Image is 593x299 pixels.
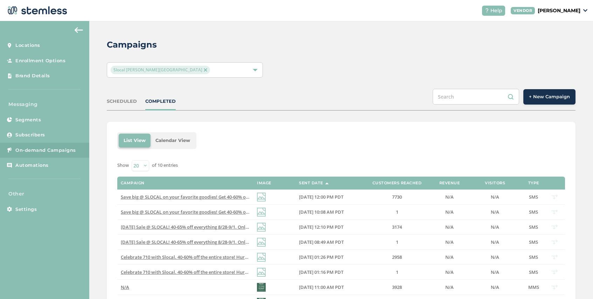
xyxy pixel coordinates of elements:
span: Help [490,7,502,14]
img: icon-img-d887fa0c.svg [257,223,266,232]
label: Type [528,181,539,185]
label: 7730 [365,194,428,200]
label: Celebrate 710 with Slocal. 40-60% off the entire store! Hurry on in! Deals good thru Sunday 7/13.... [121,254,250,260]
img: logo-dark-0685b13c.svg [6,3,67,17]
label: Labor Day Sale @ SLOCAL! 40-65% off everything 8/28-9/1. Only at our Grover Beach store. Order on... [121,224,250,230]
img: icon-img-d887fa0c.svg [257,208,266,216]
img: icon-sort-1e1d7615.svg [325,183,329,184]
label: 09/27/2025 10:08 AM PDT [299,209,358,215]
label: Show [117,162,129,169]
p: [PERSON_NAME] [538,7,580,14]
label: 07/10/2025 01:26 PM PDT [299,254,358,260]
span: + New Campaign [529,93,570,100]
label: Sent Date [299,181,323,185]
span: On-demand Campaigns [15,147,76,154]
input: Search [433,89,519,105]
label: Save big @ SLOCAL on your favorite goodies! Get 40-60% off everything! Only @ our Grover Beach st... [121,209,250,215]
span: 1 [396,269,398,275]
span: N/A [445,284,454,290]
label: N/A [470,194,519,200]
label: N/A [470,224,519,230]
span: [DATE] 12:10 PM PDT [299,224,343,230]
label: N/A [435,194,463,200]
span: N/A [491,284,499,290]
label: N/A [435,224,463,230]
label: Save big @ SLOCAL on your favorite goodies! Get 40-60% off everything! Only @ our Grover Beach st... [121,194,250,200]
label: MMS [526,284,540,290]
img: icon-help-white-03924b79.svg [485,8,489,13]
span: 1 [396,239,398,245]
span: SMS [529,194,538,200]
label: N/A [435,209,463,215]
div: SCHEDULED [107,98,137,105]
label: 1 [365,209,428,215]
label: 1 [365,239,428,245]
label: N/A [121,284,250,290]
label: Campaign [121,181,145,185]
h2: Campaigns [107,38,157,51]
span: [DATE] Sale @ SLOCAL! 40-65% off everything 8/28-9/1. Only at our [PERSON_NAME][GEOGRAPHIC_DATA] ... [121,224,447,230]
label: 1 [365,269,428,275]
label: N/A [470,269,519,275]
li: List View [119,134,151,148]
span: [DATE] 08:49 AM PDT [299,239,344,245]
span: N/A [445,224,454,230]
span: Brand Details [15,72,50,79]
span: SMS [529,254,538,260]
span: SMS [529,239,538,245]
label: 07/10/2025 01:16 PM PDT [299,269,358,275]
span: N/A [445,209,454,215]
span: Enrollment Options [15,57,65,64]
label: of 10 entries [152,162,178,169]
div: VENDOR [511,7,535,14]
span: Save big @ SLOCAL on your favorite goodies! Get 40-60% off everything! Only @ our [PERSON_NAME][G... [121,194,440,200]
span: 3174 [392,224,402,230]
span: [DATE] 10:08 AM PDT [299,209,344,215]
label: SMS [526,224,540,230]
label: Customers Reached [372,181,422,185]
label: Visitors [485,181,505,185]
span: SMS [529,209,538,215]
span: N/A [445,194,454,200]
span: Subscribers [15,131,45,138]
span: [DATE] 01:16 PM PDT [299,269,343,275]
label: Celebrate 710 with Slocal. 40-60% off the entire store! Hurry on in! Deals good thru Sunday 7/13.... [121,269,250,275]
span: Save big @ SLOCAL on your favorite goodies! Get 40-60% off everything! Only @ our [PERSON_NAME][G... [121,209,440,215]
span: [DATE] 01:26 PM PDT [299,254,343,260]
span: N/A [445,254,454,260]
span: Settings [15,206,37,213]
span: 7730 [392,194,402,200]
label: Labor Day Sale @ SLOCAL! 40-65% off everything 8/28-9/1. Only at our Grover Beach store. Order on... [121,239,250,245]
label: SMS [526,254,540,260]
img: icon-close-accent-8a337256.svg [204,68,207,72]
span: 3928 [392,284,402,290]
label: N/A [435,239,463,245]
img: OBfz7tUdbZOP41SBe7SPuPJZCau10d2.png [257,283,266,292]
span: Slocal [PERSON_NAME][GEOGRAPHIC_DATA] [111,66,210,74]
label: N/A [435,254,463,260]
img: icon_down-arrow-small-66adaf34.svg [583,9,587,12]
label: N/A [470,209,519,215]
span: N/A [491,269,499,275]
label: SMS [526,239,540,245]
label: N/A [435,284,463,290]
span: N/A [445,239,454,245]
label: 3174 [365,224,428,230]
div: COMPLETED [145,98,176,105]
img: icon-arrow-back-accent-c549486e.svg [75,27,83,33]
span: [DATE] 12:00 PM PDT [299,194,343,200]
span: N/A [121,284,129,290]
label: N/A [470,239,519,245]
label: Image [257,181,271,185]
span: Celebrate 710 with Slocal. 40-60% off the entire store! Hurry on in! Deals good thru [DATE]. Repl... [121,269,360,275]
span: Locations [15,42,40,49]
iframe: Chat Widget [558,265,593,299]
span: N/A [445,269,454,275]
img: icon-img-d887fa0c.svg [257,253,266,262]
span: N/A [491,239,499,245]
label: N/A [435,269,463,275]
button: + New Campaign [523,89,575,105]
label: 2958 [365,254,428,260]
label: SMS [526,209,540,215]
span: Segments [15,116,41,123]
